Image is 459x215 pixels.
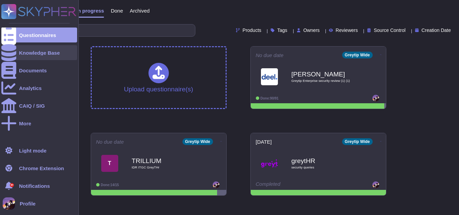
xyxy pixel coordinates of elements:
a: Questionnaires [1,28,77,42]
span: No due date [256,53,284,58]
a: Documents [1,63,77,78]
b: greytHR [292,158,359,164]
span: Creation Date [422,28,451,33]
span: Done [111,8,123,13]
span: security queries [292,166,359,169]
span: Profile [20,201,36,206]
img: Logo [261,68,278,85]
span: Done: 90/91 [261,96,279,100]
span: No due date [96,139,124,144]
div: More [19,121,31,126]
div: Questionnaires [19,33,56,38]
span: IDR ITGC GreyTHr [132,166,200,169]
span: Owners [303,28,320,33]
span: [DATE] [256,139,272,144]
div: Documents [19,68,47,73]
span: Reviewers [336,28,358,33]
div: Chrome Extension [19,166,64,171]
img: user [3,197,15,210]
span: Source Control [374,28,405,33]
div: Greytip Wide [182,138,213,145]
button: user [1,196,20,211]
div: Analytics [19,86,42,91]
div: Light mode [19,148,47,153]
div: CAIQ / SIG [19,103,45,108]
a: CAIQ / SIG [1,98,77,113]
span: Notifications [19,183,50,189]
span: Greytip Enterprise security review (1) (1) [292,79,359,83]
span: Tags [277,28,287,33]
a: Knowledge Base [1,45,77,60]
b: TRILLIUM [132,158,200,164]
span: Done: 14/15 [101,183,119,187]
a: Chrome Extension [1,161,77,176]
div: Greytip Wide [342,52,373,58]
img: Logo [261,155,278,172]
img: user [372,95,379,102]
div: Completed [256,181,339,188]
img: user [372,181,379,188]
div: Greytip Wide [342,138,373,145]
a: Analytics [1,80,77,95]
span: In progress [76,8,104,13]
div: Upload questionnaire(s) [124,63,193,92]
input: Search by keywords [27,24,195,36]
span: Products [243,28,261,33]
div: 9+ [10,183,14,187]
div: Knowledge Base [19,50,60,55]
span: Archived [130,8,149,13]
div: T [101,155,118,172]
b: [PERSON_NAME] [292,71,359,77]
img: user [213,181,219,188]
